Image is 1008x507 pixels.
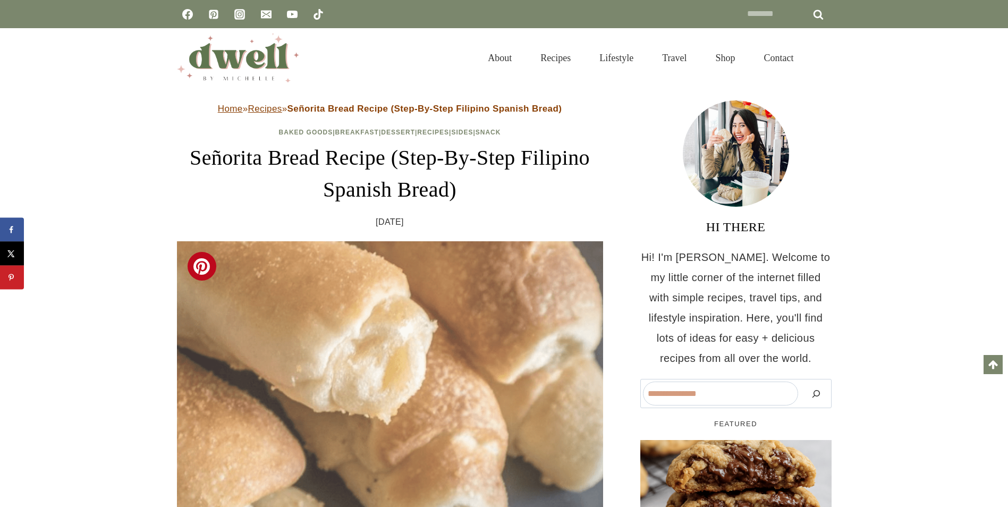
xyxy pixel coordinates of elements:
[229,4,250,25] a: Instagram
[376,214,404,230] time: [DATE]
[640,419,832,429] h5: FEATURED
[177,33,299,82] img: DWELL by michelle
[585,39,648,77] a: Lifestyle
[451,129,473,136] a: Sides
[282,4,303,25] a: YouTube
[177,142,603,206] h1: Señorita Bread Recipe (Step-By-Step Filipino Spanish Bread)
[701,39,749,77] a: Shop
[177,4,198,25] a: Facebook
[750,39,808,77] a: Contact
[381,129,415,136] a: Dessert
[218,104,243,114] a: Home
[248,104,282,114] a: Recipes
[218,104,562,114] span: » »
[417,129,449,136] a: Recipes
[308,4,329,25] a: TikTok
[473,39,808,77] nav: Primary Navigation
[256,4,277,25] a: Email
[640,247,832,368] p: Hi! I'm [PERSON_NAME]. Welcome to my little corner of the internet filled with simple recipes, tr...
[984,355,1003,374] a: Scroll to top
[640,217,832,236] h3: HI THERE
[814,49,832,67] button: View Search Form
[279,129,333,136] a: Baked Goods
[287,104,562,114] strong: Señorita Bread Recipe (Step-By-Step Filipino Spanish Bread)
[803,382,829,405] button: Search
[648,39,701,77] a: Travel
[473,39,526,77] a: About
[203,4,224,25] a: Pinterest
[526,39,585,77] a: Recipes
[335,129,379,136] a: Breakfast
[476,129,501,136] a: Snack
[279,129,501,136] span: | | | | |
